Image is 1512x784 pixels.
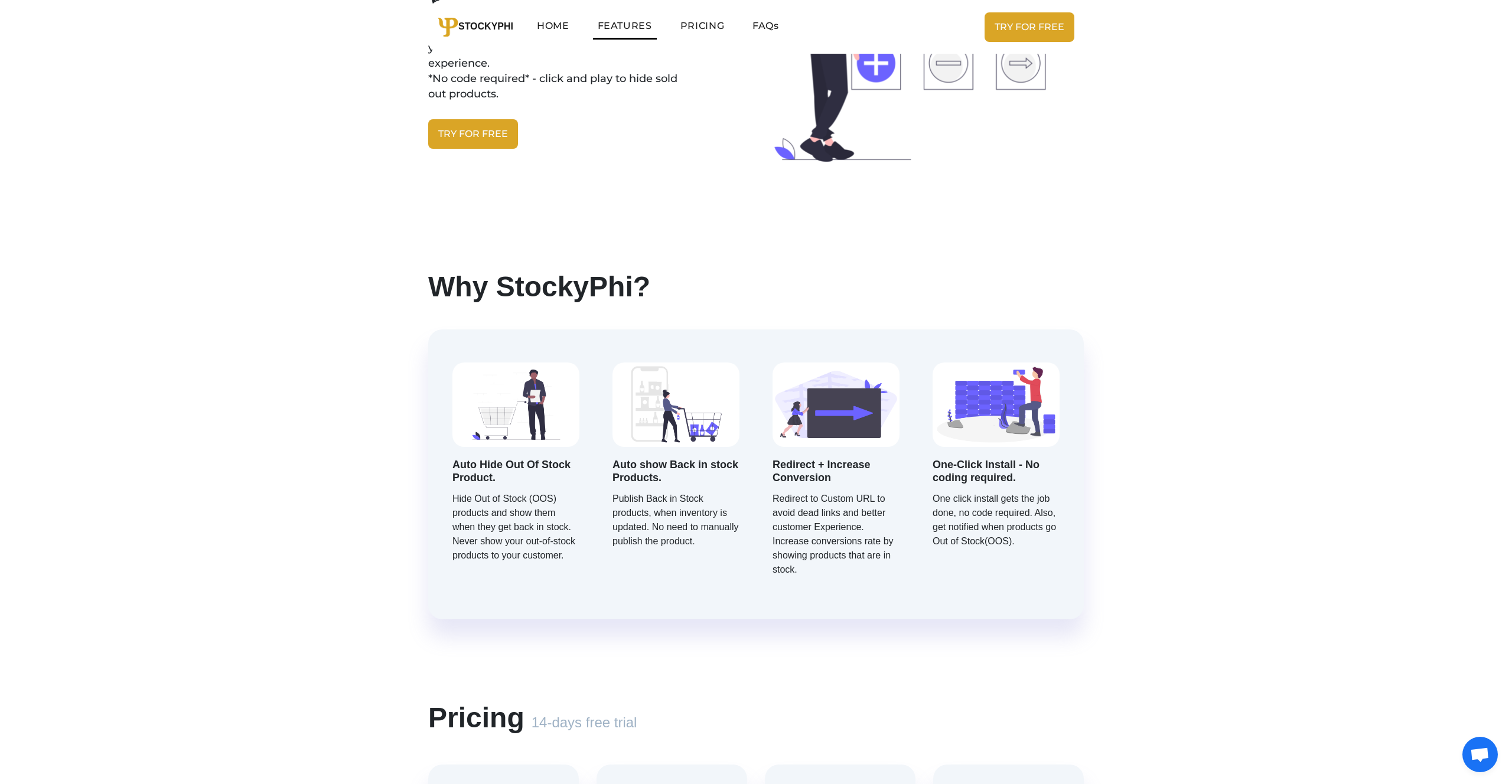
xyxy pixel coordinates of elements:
p: Remove out of stock/ sold out products from your store and improves your customer experience. *No... [428,18,747,110]
span: 14-days free trial [524,714,644,730]
a: Open chat [1462,737,1498,772]
a: FEATURES [593,14,657,40]
h6: One-Click Install - No coding required. [933,447,1060,487]
a: STOCKYPHI [438,15,513,40]
img: logo [438,18,458,37]
img: No Coding [933,362,1060,447]
img: Out of Stock [452,362,579,447]
a: HOME [532,14,574,38]
h6: Auto show Back in stock Products. [612,447,739,487]
p: One click install gets the job done, no code required. Also, get notified when products go Out of... [933,487,1060,548]
a: PRICING [676,14,729,38]
img: Back In Stock [612,362,739,447]
img: Redirect [773,362,900,447]
p: Redirect to Custom URL to avoid dead links and better customer Experience. Increase conversions r... [773,487,900,577]
h6: Redirect + Increase Conversion [773,447,900,487]
h6: Auto Hide Out Of Stock Product. [452,447,579,487]
a: TRY FOR FREE [428,119,518,149]
h1: Why StockyPhi? [428,270,1084,304]
p: Hide Out of Stock (OOS) products and show them when they get back in stock. Never show your out-o... [452,487,579,563]
a: TRY FOR FREE [985,12,1074,42]
a: FAQs [748,14,784,38]
p: Publish Back in Stock products, when inventory is updated. No need to manually publish the product. [612,487,739,548]
h1: Pricing [428,701,1084,735]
